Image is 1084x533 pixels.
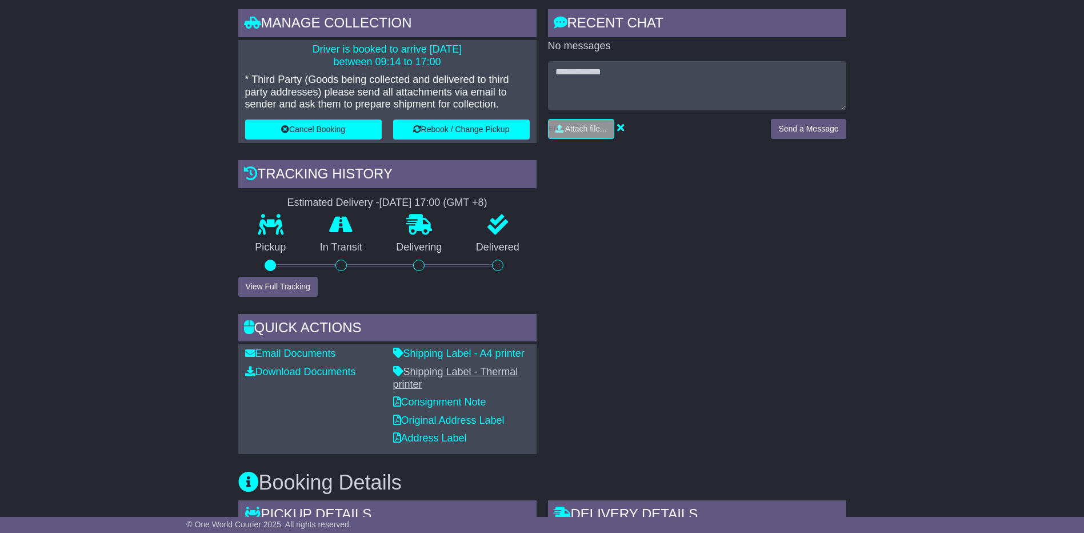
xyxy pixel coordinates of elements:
[393,432,467,444] a: Address Label
[238,197,537,209] div: Estimated Delivery -
[393,348,525,359] a: Shipping Label - A4 printer
[245,43,530,68] p: Driver is booked to arrive [DATE] between 09:14 to 17:00
[245,366,356,377] a: Download Documents
[393,415,505,426] a: Original Address Label
[238,160,537,191] div: Tracking history
[238,314,537,345] div: Quick Actions
[238,277,318,297] button: View Full Tracking
[548,500,846,531] div: Delivery Details
[238,471,846,494] h3: Booking Details
[393,396,486,408] a: Consignment Note
[771,119,846,139] button: Send a Message
[303,241,379,254] p: In Transit
[393,120,530,140] button: Rebook / Change Pickup
[245,120,382,140] button: Cancel Booking
[238,241,303,254] p: Pickup
[459,241,537,254] p: Delivered
[379,197,487,209] div: [DATE] 17:00 (GMT +8)
[548,40,846,53] p: No messages
[379,241,459,254] p: Delivering
[245,348,336,359] a: Email Documents
[238,9,537,40] div: Manage collection
[245,74,530,111] p: * Third Party (Goods being collected and delivered to third party addresses) please send all atta...
[393,366,518,390] a: Shipping Label - Thermal printer
[548,9,846,40] div: RECENT CHAT
[186,520,351,529] span: © One World Courier 2025. All rights reserved.
[238,500,537,531] div: Pickup Details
